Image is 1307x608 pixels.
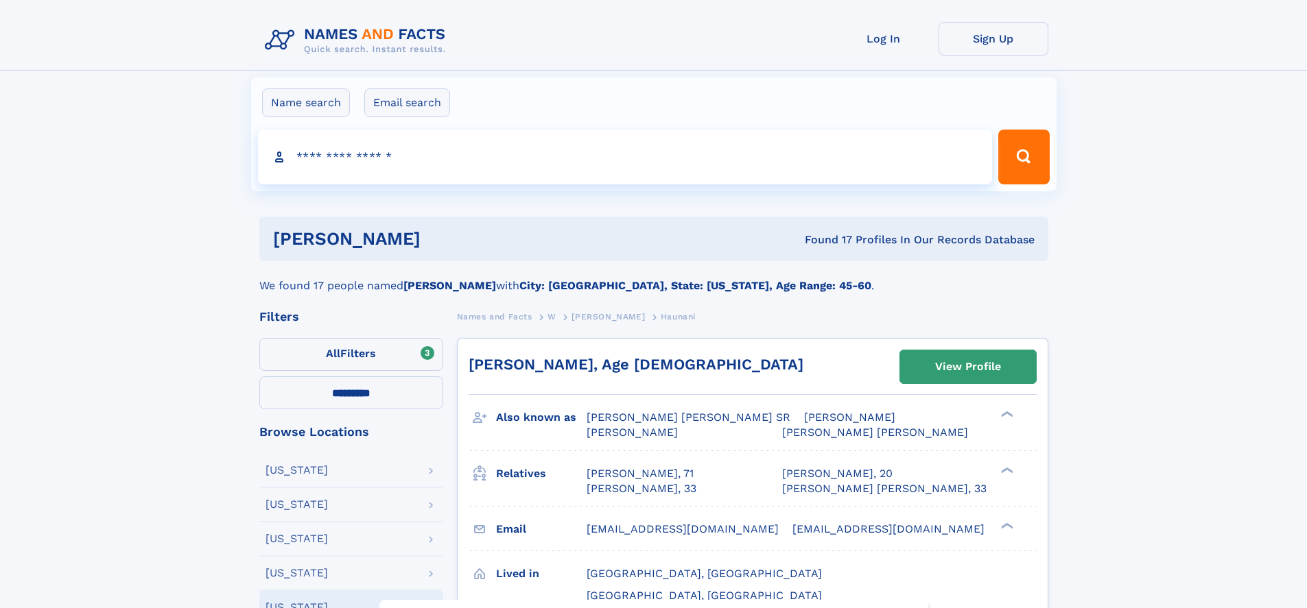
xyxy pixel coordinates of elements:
[266,465,328,476] div: [US_STATE]
[259,261,1048,294] div: We found 17 people named with .
[519,279,871,292] b: City: [GEOGRAPHIC_DATA], State: [US_STATE], Age Range: 45-60
[587,426,678,439] span: [PERSON_NAME]
[782,466,893,481] a: [PERSON_NAME], 20
[998,521,1014,530] div: ❯
[661,312,696,321] span: Haunani
[900,350,1036,383] a: View Profile
[804,411,895,424] span: [PERSON_NAME]
[572,308,645,325] a: [PERSON_NAME]
[572,312,645,321] span: [PERSON_NAME]
[587,411,790,424] span: [PERSON_NAME] [PERSON_NAME] SR
[326,347,340,360] span: All
[273,230,613,247] h1: [PERSON_NAME]
[587,589,822,602] span: [GEOGRAPHIC_DATA], [GEOGRAPHIC_DATA]
[259,22,457,59] img: Logo Names and Facts
[547,308,556,325] a: W
[782,426,968,439] span: [PERSON_NAME] [PERSON_NAME]
[935,351,1001,382] div: View Profile
[782,481,987,496] a: [PERSON_NAME] [PERSON_NAME], 33
[259,338,443,371] label: Filters
[259,426,443,438] div: Browse Locations
[266,533,328,544] div: [US_STATE]
[259,311,443,323] div: Filters
[469,356,803,373] a: [PERSON_NAME], Age [DEMOGRAPHIC_DATA]
[258,130,993,184] input: search input
[792,522,985,535] span: [EMAIL_ADDRESS][DOMAIN_NAME]
[587,466,694,481] a: [PERSON_NAME], 71
[457,308,532,325] a: Names and Facts
[587,522,779,535] span: [EMAIL_ADDRESS][DOMAIN_NAME]
[587,481,696,496] a: [PERSON_NAME], 33
[496,406,587,429] h3: Also known as
[998,410,1014,419] div: ❯
[587,567,822,580] span: [GEOGRAPHIC_DATA], [GEOGRAPHIC_DATA]
[829,22,939,56] a: Log In
[262,88,350,117] label: Name search
[364,88,450,117] label: Email search
[613,232,1035,247] div: Found 17 Profiles In Our Records Database
[496,562,587,585] h3: Lived in
[939,22,1048,56] a: Sign Up
[547,312,556,321] span: W
[403,279,496,292] b: [PERSON_NAME]
[496,518,587,541] h3: Email
[998,465,1014,474] div: ❯
[266,568,328,579] div: [US_STATE]
[266,499,328,510] div: [US_STATE]
[998,130,1049,184] button: Search Button
[496,462,587,485] h3: Relatives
